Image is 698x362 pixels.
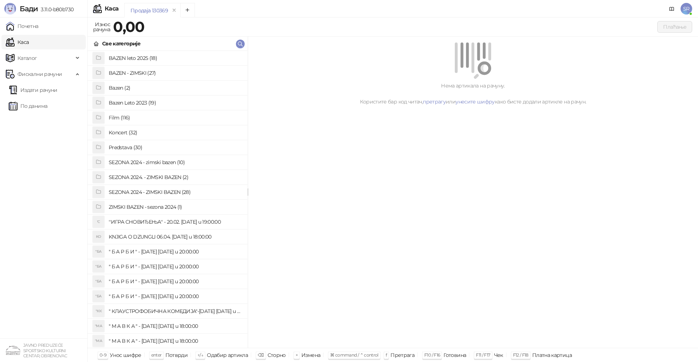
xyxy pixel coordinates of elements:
button: Плаћање [657,21,692,33]
a: Почетна [6,19,39,33]
div: Каса [105,6,119,12]
span: F10 / F16 [424,352,440,358]
div: Сторно [268,350,286,360]
span: Каталог [17,51,37,65]
div: Продаја 130369 [131,7,168,15]
div: Одабир артикла [207,350,248,360]
h4: SEZONA 2024. - ZIMSKI BAZEN (2) [109,171,242,183]
span: 0-9 [100,352,106,358]
img: 64x64-companyLogo-4a28e1f8-f217-46d7-badd-69a834a81aaf.png [6,343,20,358]
h4: " Б А Р Б И " - [DATE] [DATE] u 20:00:00 [109,246,242,257]
div: KO [93,231,104,243]
h4: " М А В К А " - [DATE] [DATE] u 18:00:00 [109,320,242,332]
h4: Bazen (2) [109,82,242,94]
h4: " М А В К А " - [DATE] [DATE] u 18:00:00 [109,335,242,347]
h4: KNJIGA O DZUNGLI 06.04. [DATE] u 18:00:00 [109,231,242,243]
h4: BAZEN - ZIMSKI (27) [109,67,242,79]
div: 'С [93,216,104,228]
h4: ''ИГРА СНОВИЂЕЊА'' - 20.02. [DATE] u 19:00:00 [109,216,242,228]
div: Платна картица [532,350,572,360]
span: + [296,352,298,358]
a: Издати рачуни [9,83,57,97]
span: Фискални рачуни [17,67,62,81]
div: "БА [93,290,104,302]
span: F12 / F18 [513,352,529,358]
h4: " КЛАУСТРОФОБИЧНА КОМЕДИЈА"-[DATE] [DATE] u 20:00:00 [109,305,242,317]
div: Чек [494,350,503,360]
a: унесите шифру [456,98,495,105]
span: enter [151,352,162,358]
h4: " Б А Р Б И " - [DATE] [DATE] u 20:00:00 [109,261,242,272]
span: ↑/↓ [197,352,203,358]
h4: SEZONA 2024 - ZIMSKI BAZEN (28) [109,186,242,198]
h4: SEZONA 2024 - zimski bazen (10) [109,156,242,168]
span: ⌫ [258,352,264,358]
div: Износ рачуна [92,20,112,34]
button: remove [169,7,179,13]
h4: " Б А Р Б И " - [DATE] [DATE] u 20:00:00 [109,276,242,287]
strong: 0,00 [113,18,144,36]
span: F11 / F17 [476,352,490,358]
div: Готовина [444,350,466,360]
a: Каса [6,35,29,49]
div: "МА [93,335,104,347]
img: Logo [4,3,16,15]
div: "БА [93,246,104,257]
a: претрагу [423,98,446,105]
div: Претрага [390,350,414,360]
div: "МА [93,320,104,332]
h4: Koncert (32) [109,127,242,138]
span: ⌘ command / ⌃ control [330,352,378,358]
div: Све категорије [102,40,140,48]
a: По данима [9,99,47,113]
h4: " Б А Р Б И " - [DATE] [DATE] u 20:00:00 [109,290,242,302]
div: Потврди [165,350,188,360]
h4: ZIMSKI BAZEN - sezona 2024 (1) [109,201,242,213]
small: JAVNO PREDUZEĆE SPORTSKO KULTURNI CENTAR, OBRENOVAC [23,343,67,358]
div: Нема артикала на рачуну. Користите бар код читач, или како бисте додали артикле на рачун. [257,82,689,106]
a: Документација [666,3,678,15]
span: 3.11.0-b80b730 [38,6,73,13]
div: grid [88,51,248,348]
div: Унос шифре [110,350,141,360]
h4: Film (116) [109,112,242,123]
div: "КК [93,305,104,317]
span: Бади [20,4,38,13]
h4: Bazen Leto 2023 (19) [109,97,242,109]
span: f [386,352,387,358]
div: Измена [301,350,320,360]
button: Add tab [180,3,195,17]
div: "БА [93,276,104,287]
h4: Predstava (30) [109,142,242,153]
div: "БА [93,261,104,272]
h4: BAZEN leto 2025 (18) [109,52,242,64]
span: SR [681,3,692,15]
